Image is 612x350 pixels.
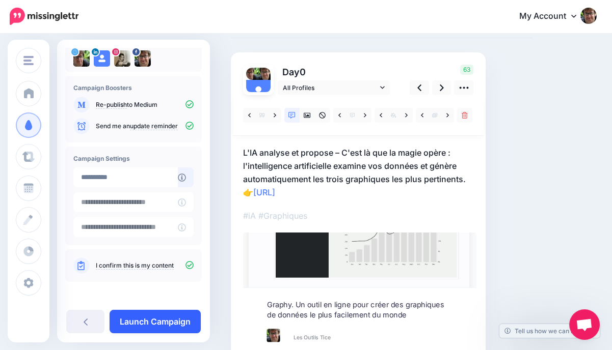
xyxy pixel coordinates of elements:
[130,122,178,130] a: update reminder
[94,50,110,67] img: user_default_image.png
[26,26,115,35] div: Domaine: [DOMAIN_NAME]
[128,60,154,67] div: Mots-clés
[278,80,390,95] a: All Profiles
[243,209,473,222] p: #iA #Graphiques
[29,16,50,24] div: v 4.0.25
[243,146,473,199] p: L'IA analyse et propose – C'est là que la magie opère : l'intelligence artificielle examine vos d...
[246,68,258,80] img: k73HucsC-205.jpg
[283,82,378,93] span: All Profiles
[278,65,391,79] p: Day
[54,60,78,67] div: Domaine
[460,65,473,75] span: 63
[16,26,24,35] img: website_grey.svg
[509,4,597,29] a: My Account
[253,187,275,197] a: [URL]
[73,84,194,92] h4: Campaign Boosters
[499,324,600,338] a: Tell us how we can improve
[294,333,331,342] span: Les Outils Tice
[96,101,127,109] a: Re-publish
[96,100,194,109] p: to Medium
[23,56,34,65] img: menu.png
[10,8,78,25] img: Missinglettr
[42,59,50,67] img: tab_domain_overview_orange.svg
[300,67,306,77] span: 0
[73,155,194,162] h4: Campaign Settings
[114,50,130,67] img: 12276972_1676826605862623_1369513223_a-bsa105226.jpg
[569,309,600,340] div: Ouvrir le chat
[135,50,151,67] img: 11014811_822346891134467_5568532998267958946_n-bsa27854.jpg
[96,122,194,131] p: Send me an
[117,59,125,67] img: tab_keywords_by_traffic_grey.svg
[258,68,271,80] img: 11014811_822346891134467_5568532998267958946_n-bsa27854.jpg
[16,16,24,24] img: logo_orange.svg
[246,80,271,104] img: user_default_image.png
[96,261,174,270] a: I confirm this is my content
[267,300,453,320] div: Graphy. Un outil en ligne pour créer des graphiques de données le plus facilement du monde
[73,50,90,67] img: k73HucsC-205.jpg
